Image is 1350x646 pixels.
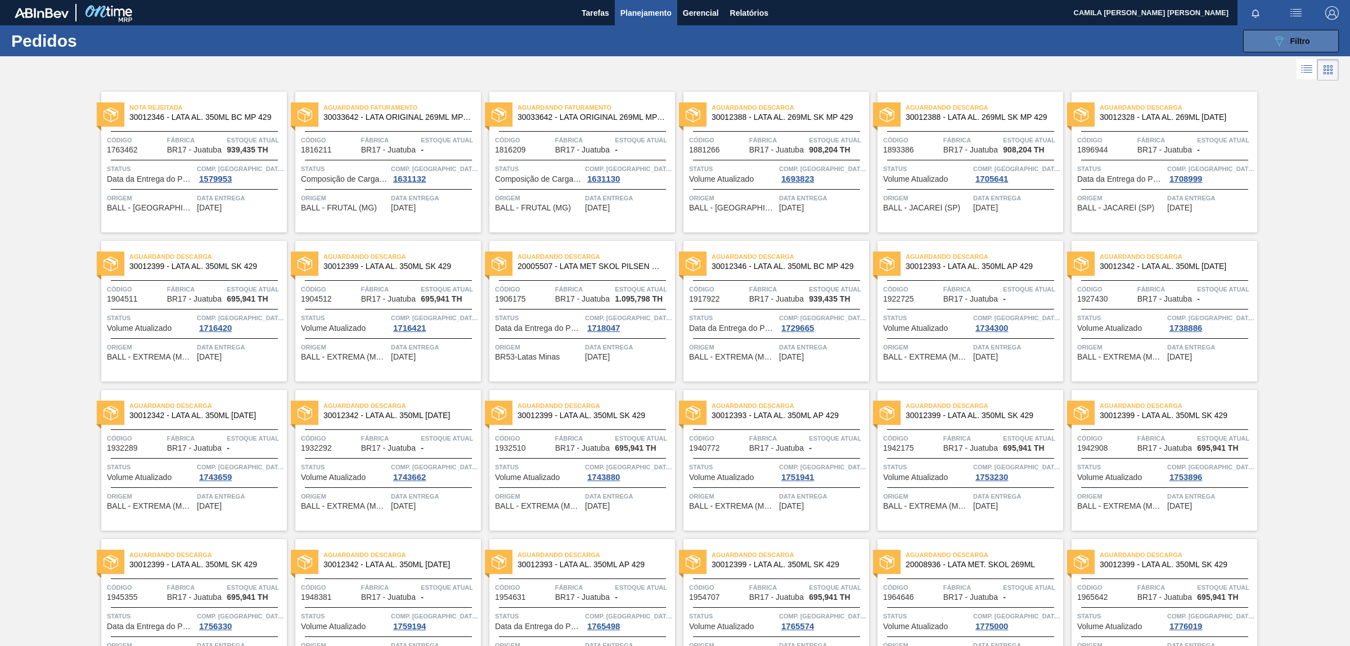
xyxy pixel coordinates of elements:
[323,262,472,271] span: 30012399 - LATA AL. 350ML SK 429
[779,342,866,353] span: Data entrega
[1063,241,1257,382] a: statusAguardando Descarga30012342 - LATA AL. 350ML [DATE]Código1927430FábricaBR17 - JuatubaEstoqu...
[495,342,582,353] span: Origem
[1077,324,1142,333] span: Volume Atualizado
[517,113,666,122] span: 30033642 - LATA ORIGINAL 269ML MP NIV24
[943,295,998,303] span: BR17 - Juatuba
[298,107,312,122] img: status
[227,134,284,146] span: Estoque atual
[1167,204,1192,212] span: 05/03/2025
[1197,146,1200,154] span: -
[1077,433,1135,444] span: Código
[107,312,194,324] span: Status
[883,312,970,324] span: Status
[555,134,613,146] span: Fábrica
[615,433,672,444] span: Estoque atual
[391,163,478,174] span: Comp. Carga
[906,102,1063,113] span: Aguardando Descarga
[197,324,234,333] div: 1716420
[1100,400,1257,411] span: Aguardando Descarga
[779,204,804,212] span: 17/02/2025
[689,284,746,295] span: Código
[1167,192,1254,204] span: Data entrega
[585,204,610,212] span: 20/11/2024
[689,324,776,333] span: Data da Entrega do Pedido Atrasada
[93,390,287,531] a: statusAguardando Descarga30012342 - LATA AL. 350ML [DATE]Código1932289FábricaBR17 - JuatubaEstoqu...
[103,257,118,271] img: status
[943,284,1001,295] span: Fábrica
[107,192,194,204] span: Origem
[675,241,869,382] a: statusAguardando Descarga30012346 - LATA AL. 350ML BC MP 429Código1917922FábricaBR17 - JuatubaEst...
[391,342,478,353] span: Data entrega
[582,6,609,20] span: Tarefas
[973,174,1010,183] div: 1705641
[555,146,610,154] span: BR17 - Juatuba
[323,251,481,262] span: Aguardando Descarga
[1003,295,1006,303] span: -
[883,163,970,174] span: Status
[1003,134,1060,146] span: Estoque atual
[301,134,358,146] span: Código
[129,102,287,113] span: Nota rejeitada
[517,400,675,411] span: Aguardando Descarga
[712,113,860,122] span: 30012388 - LATA AL. 269ML SK MP 429
[301,433,358,444] span: Código
[689,342,776,353] span: Origem
[880,107,894,122] img: status
[1137,433,1195,444] span: Fábrica
[481,241,675,382] a: statusAguardando Descarga20005507 - LATA MET SKOL PILSEN MP 429 350MLCódigo1906175FábricaBR17 - J...
[883,324,948,333] span: Volume Atualizado
[495,163,582,174] span: Status
[779,312,866,333] a: Comp. [GEOGRAPHIC_DATA]1729665
[391,204,416,212] span: 20/11/2024
[1197,295,1200,303] span: -
[749,284,807,295] span: Fábrica
[1077,192,1164,204] span: Origem
[287,390,481,531] a: statusAguardando Descarga30012342 - LATA AL. 350ML [DATE]Código1932292FábricaBR17 - JuatubaEstoqu...
[615,146,618,154] span: -
[883,433,940,444] span: Código
[973,192,1060,204] span: Data entrega
[883,134,940,146] span: Código
[129,251,287,262] span: Aguardando Descarga
[973,342,1060,353] span: Data entrega
[197,163,284,183] a: Comp. [GEOGRAPHIC_DATA]1579953
[1077,163,1164,174] span: Status
[391,174,428,183] div: 1631132
[1077,312,1164,324] span: Status
[555,433,613,444] span: Fábrica
[495,324,582,333] span: Data da Entrega do Pedido Atrasada
[301,284,358,295] span: Código
[779,324,816,333] div: 1729665
[391,192,478,204] span: Data entrega
[809,134,866,146] span: Estoque atual
[323,411,472,420] span: 30012342 - LATA AL. 350ML BC 429
[1137,146,1192,154] span: BR17 - Juatuba
[1167,353,1192,361] span: 17/04/2025
[197,174,234,183] div: 1579953
[906,400,1063,411] span: Aguardando Descarga
[495,146,526,154] span: 1816209
[361,444,416,452] span: BR17 - Juatuba
[906,262,1054,271] span: 30012393 - LATA AL. 350ML AP 429
[1077,204,1154,212] span: BALL - JACAREÍ (SP)
[197,461,284,482] a: Comp. [GEOGRAPHIC_DATA]1743659
[883,146,914,154] span: 1893386
[615,444,656,452] span: 695,941 TH
[906,251,1063,262] span: Aguardando Descarga
[1137,444,1192,452] span: BR17 - Juatuba
[391,312,478,333] a: Comp. [GEOGRAPHIC_DATA]1716421
[517,251,675,262] span: Aguardando Descarga
[1167,163,1254,174] span: Comp. Carga
[167,134,224,146] span: Fábrica
[1167,163,1254,183] a: Comp. [GEOGRAPHIC_DATA]1708999
[973,312,1060,333] a: Comp. [GEOGRAPHIC_DATA]1734300
[943,444,998,452] span: BR17 - Juatuba
[689,444,720,452] span: 1940772
[1003,284,1060,295] span: Estoque atual
[689,192,776,204] span: Origem
[107,295,138,303] span: 1904511
[129,113,278,122] span: 30012346 - LATA AL. 350ML BC MP 429
[495,134,552,146] span: Código
[906,411,1054,420] span: 30012399 - LATA AL. 350ML SK 429
[1100,251,1257,262] span: Aguardando Descarga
